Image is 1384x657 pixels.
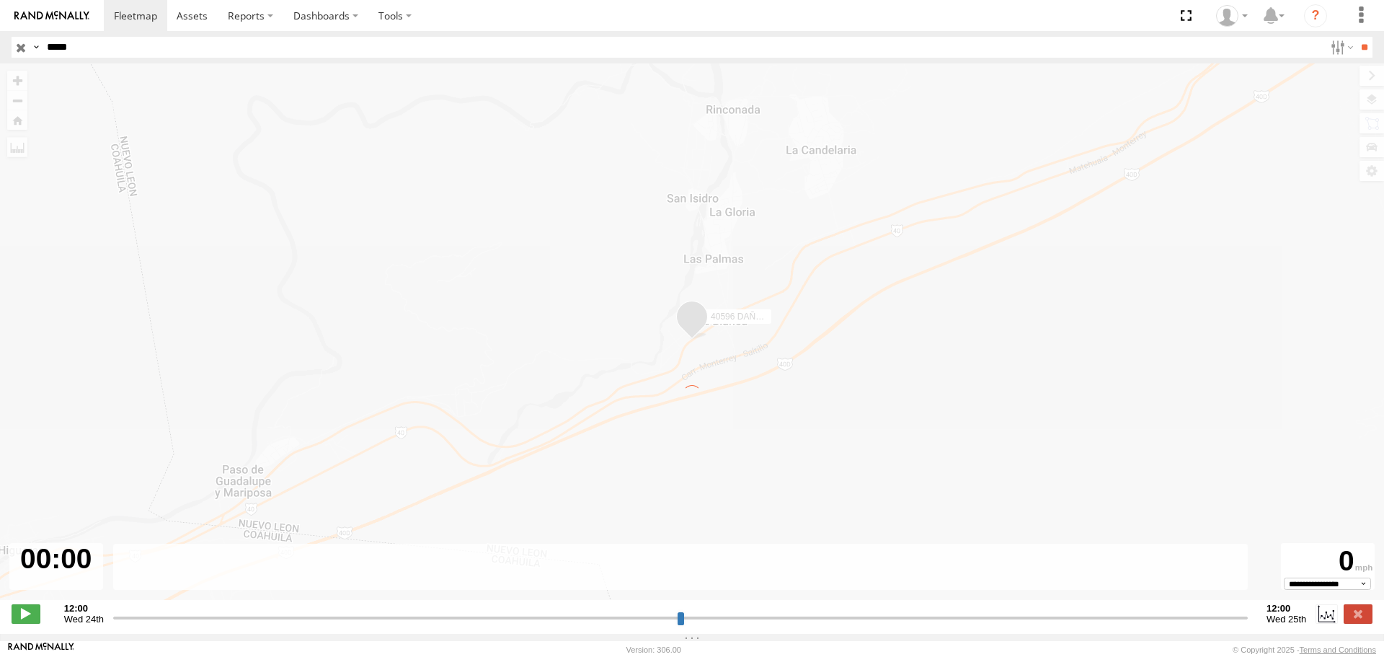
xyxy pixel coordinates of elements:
label: Close [1344,604,1372,623]
div: Caseta Laredo TX [1211,5,1253,27]
span: Wed 25th [1267,614,1306,625]
strong: 12:00 [64,603,104,614]
div: 0 [1283,545,1372,578]
div: Version: 306.00 [626,645,681,654]
label: Play/Stop [12,604,40,623]
div: © Copyright 2025 - [1233,645,1376,654]
label: Search Filter Options [1325,37,1356,58]
span: Wed 24th [64,614,104,625]
strong: 12:00 [1267,603,1306,614]
img: rand-logo.svg [14,11,89,21]
a: Visit our Website [8,643,74,657]
a: Terms and Conditions [1300,645,1376,654]
i: ? [1304,4,1327,27]
label: Search Query [30,37,42,58]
